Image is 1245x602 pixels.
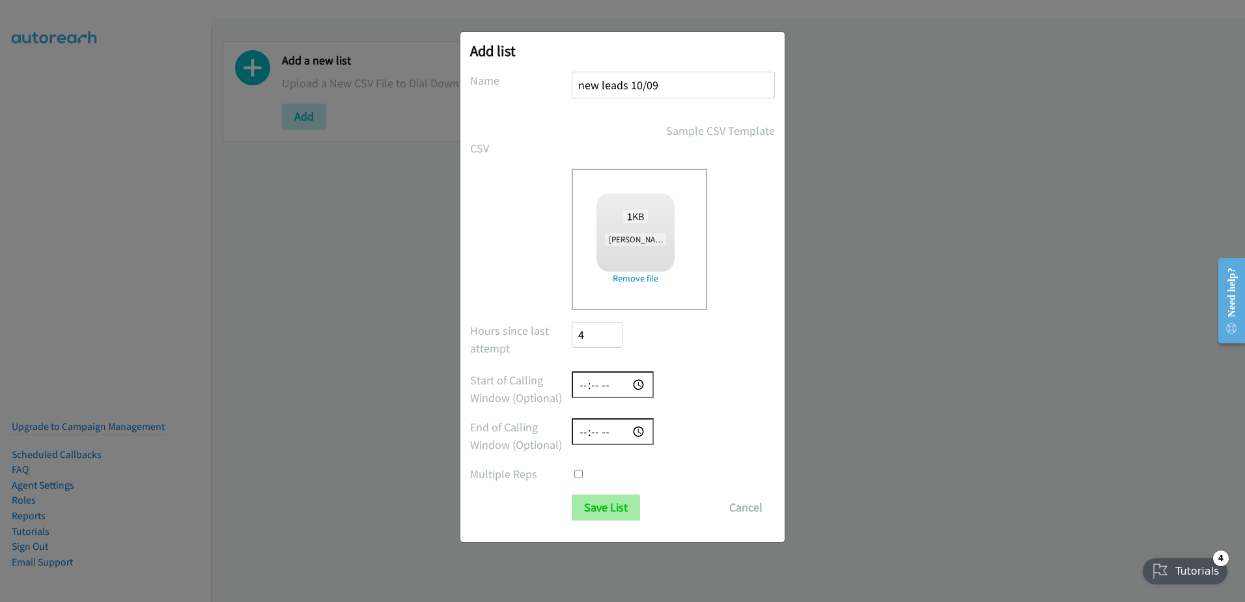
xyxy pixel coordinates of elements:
iframe: Resource Center [1207,249,1245,352]
label: Hours since last attempt [470,322,572,357]
label: CSV [470,139,572,157]
button: Cancel [717,494,775,521]
span: KB [623,210,649,223]
label: End of Calling Window (Optional) [470,418,572,453]
iframe: Checklist [1135,545,1235,592]
input: Save List [572,494,640,521]
label: Multiple Reps [470,465,572,483]
a: Remove file [596,272,675,285]
strong: 1 [627,210,632,223]
h2: Add list [470,42,775,60]
label: Start of Calling Window (Optional) [470,371,572,407]
label: Name [470,72,572,89]
a: Sample CSV Template [666,122,775,139]
span: [PERSON_NAME]%27s Leads-2025-10-09 (1).csv [605,233,776,246]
